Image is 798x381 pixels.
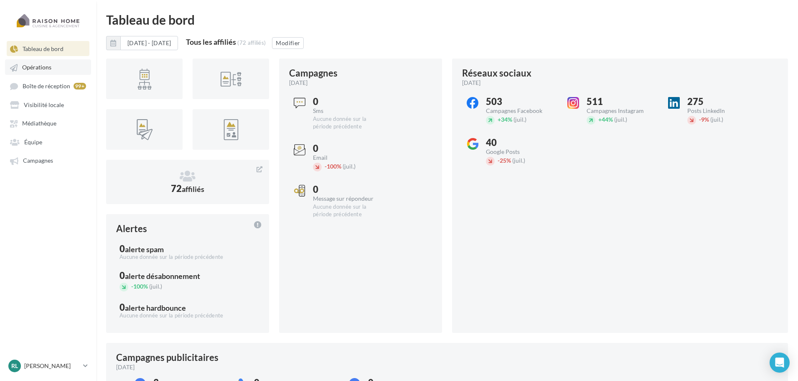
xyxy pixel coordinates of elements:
span: + [498,116,501,123]
div: Campagnes Facebook [486,108,556,114]
p: [PERSON_NAME] [24,362,80,370]
span: - [325,163,327,170]
div: 40 [486,138,556,147]
div: 511 [587,97,656,106]
div: Aucune donnée sur la période précédente [313,115,383,130]
span: (juil.) [513,116,526,123]
span: affiliés [182,184,204,194]
span: [DATE] [289,79,308,87]
span: [DATE] [462,79,480,87]
span: 72 [171,183,204,194]
div: Campagnes publicitaires [116,353,219,362]
div: Tous les affiliés [186,38,236,46]
span: Tableau de bord [23,45,64,52]
span: 100% [131,283,148,290]
div: Campagnes Instagram [587,108,656,114]
div: Aucune donnée sur la période précédente [119,312,256,320]
div: Campagnes [289,69,338,78]
span: 44% [598,116,613,123]
div: Google Posts [486,149,556,155]
a: Équipe [5,134,91,149]
span: (juil.) [614,116,627,123]
span: [DATE] [116,363,135,371]
button: [DATE] - [DATE] [106,36,178,50]
div: 0 [313,185,383,194]
div: 0 [119,244,256,253]
div: Open Intercom Messenger [770,353,790,373]
span: (juil.) [149,283,162,290]
div: Tableau de bord [106,13,788,26]
span: Équipe [24,138,42,146]
div: Alertes [116,224,147,233]
span: Opérations [22,64,51,71]
span: RL [11,362,18,370]
span: Médiathèque [22,120,56,127]
div: 0 [119,303,256,312]
a: Opérations [5,59,91,74]
span: 34% [498,116,512,123]
div: alerte désabonnement [125,272,200,280]
span: Visibilité locale [24,101,64,108]
span: 100% [325,163,341,170]
a: Médiathèque [5,115,91,130]
div: Réseaux sociaux [462,69,531,78]
div: 99+ [74,83,86,89]
div: Message sur répondeur [313,196,383,202]
span: 25% [498,157,511,164]
a: Tableau de bord [5,41,91,56]
a: Boîte de réception 99+ [5,78,91,94]
span: (juil.) [710,116,723,123]
div: Aucune donnée sur la période précédente [313,203,383,218]
span: - [699,116,701,123]
div: Aucune donnée sur la période précédente [119,253,256,261]
span: + [598,116,602,123]
div: 503 [486,97,556,106]
div: alerte hardbounce [125,304,186,312]
span: 9% [699,116,709,123]
div: (72 affiliés) [237,39,266,46]
div: Sms [313,108,383,114]
div: 0 [313,144,383,153]
div: 275 [687,97,757,106]
span: Campagnes [23,157,53,164]
div: 0 [119,271,256,280]
span: - [498,157,500,164]
div: Email [313,155,383,161]
a: Visibilité locale [5,97,91,112]
span: (juil.) [343,163,356,170]
span: Boîte de réception [23,82,70,89]
a: Campagnes [5,153,91,168]
span: - [131,283,133,290]
div: Posts LinkedIn [687,108,757,114]
div: 0 [313,97,383,106]
span: (juil.) [512,157,525,164]
button: [DATE] - [DATE] [120,36,178,50]
div: alerte spam [125,245,164,253]
a: RL [PERSON_NAME] [7,358,89,374]
button: Modifier [272,37,304,49]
